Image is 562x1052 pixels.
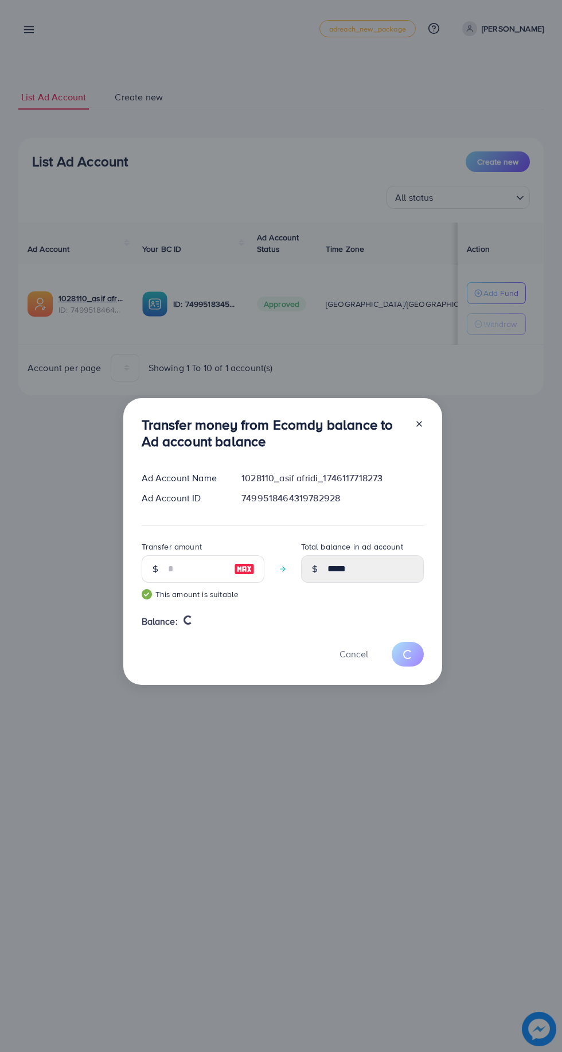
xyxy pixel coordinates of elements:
[142,615,178,628] span: Balance:
[234,562,255,576] img: image
[142,541,202,552] label: Transfer amount
[301,541,403,552] label: Total balance in ad account
[132,492,233,505] div: Ad Account ID
[142,589,152,599] img: guide
[339,648,368,660] span: Cancel
[142,416,405,450] h3: Transfer money from Ecomdy balance to Ad account balance
[325,642,383,667] button: Cancel
[232,492,432,505] div: 7499518464319782928
[232,472,432,485] div: 1028110_asif afridi_1746117718273
[132,472,233,485] div: Ad Account Name
[142,589,264,600] small: This amount is suitable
